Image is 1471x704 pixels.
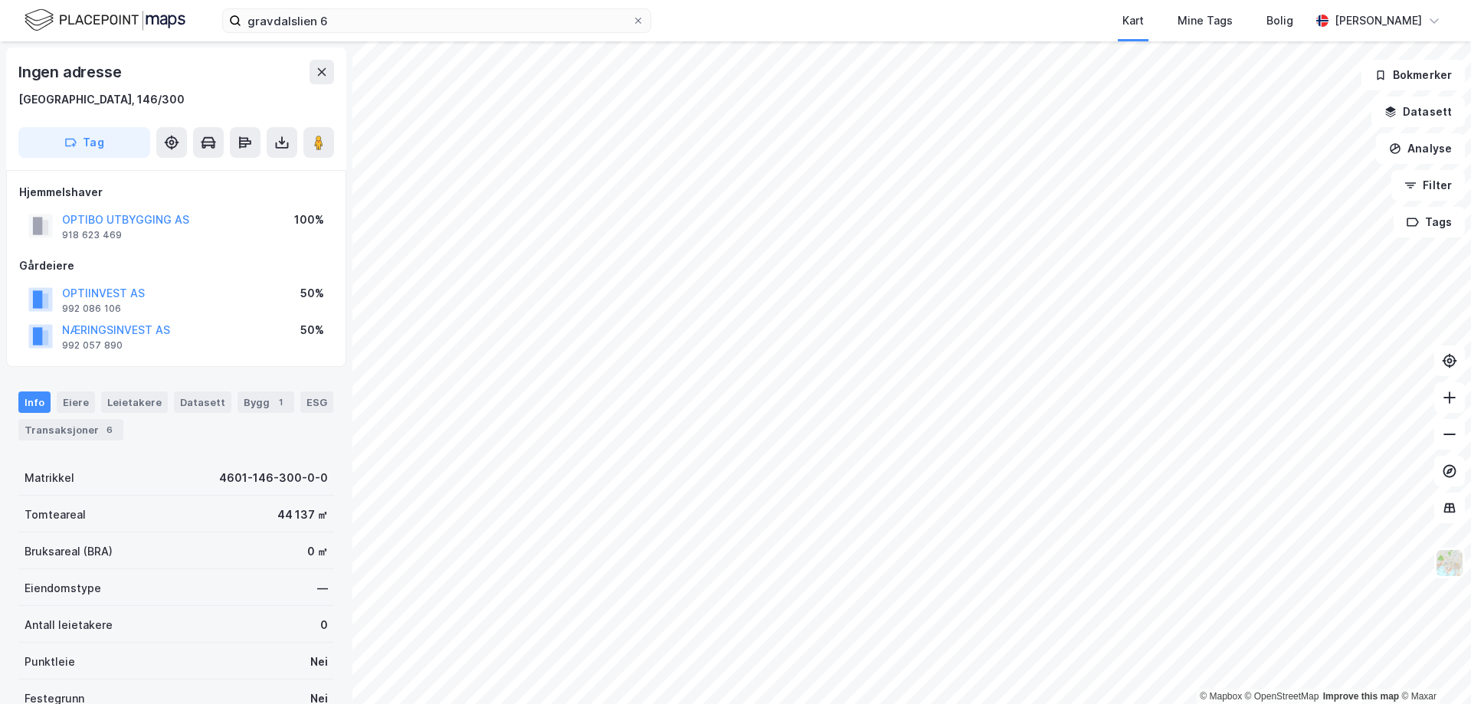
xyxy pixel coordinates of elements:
button: Tags [1394,207,1465,237]
div: 6 [102,422,117,437]
div: Bruksareal (BRA) [25,542,113,561]
div: — [317,579,328,598]
div: Leietakere [101,391,168,413]
a: Improve this map [1323,691,1399,702]
img: logo.f888ab2527a4732fd821a326f86c7f29.svg [25,7,185,34]
div: Mine Tags [1178,11,1233,30]
div: Nei [310,653,328,671]
iframe: Chat Widget [1394,630,1471,704]
div: Bygg [238,391,294,413]
div: ESG [300,391,333,413]
div: 918 623 469 [62,229,122,241]
div: [GEOGRAPHIC_DATA], 146/300 [18,90,185,109]
div: Datasett [174,391,231,413]
div: Hjemmelshaver [19,183,333,201]
div: Punktleie [25,653,75,671]
div: [PERSON_NAME] [1335,11,1422,30]
div: Info [18,391,51,413]
div: 1 [273,395,288,410]
div: 992 086 106 [62,303,121,315]
div: Antall leietakere [25,616,113,634]
div: Matrikkel [25,469,74,487]
div: 4601-146-300-0-0 [219,469,328,487]
div: Eiere [57,391,95,413]
div: 0 ㎡ [307,542,328,561]
a: OpenStreetMap [1245,691,1319,702]
input: Søk på adresse, matrikkel, gårdeiere, leietakere eller personer [241,9,632,32]
div: Bolig [1266,11,1293,30]
div: 44 137 ㎡ [277,506,328,524]
button: Filter [1391,170,1465,201]
button: Bokmerker [1361,60,1465,90]
div: Transaksjoner [18,419,123,440]
div: 50% [300,284,324,303]
div: Gårdeiere [19,257,333,275]
div: 992 057 890 [62,339,123,352]
div: Kontrollprogram for chat [1394,630,1471,704]
div: 100% [294,211,324,229]
button: Datasett [1371,97,1465,127]
button: Analyse [1376,133,1465,164]
div: Tomteareal [25,506,86,524]
div: Eiendomstype [25,579,101,598]
div: 50% [300,321,324,339]
a: Mapbox [1200,691,1242,702]
div: Kart [1122,11,1144,30]
div: 0 [320,616,328,634]
div: Ingen adresse [18,60,124,84]
img: Z [1435,548,1464,578]
button: Tag [18,127,150,158]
